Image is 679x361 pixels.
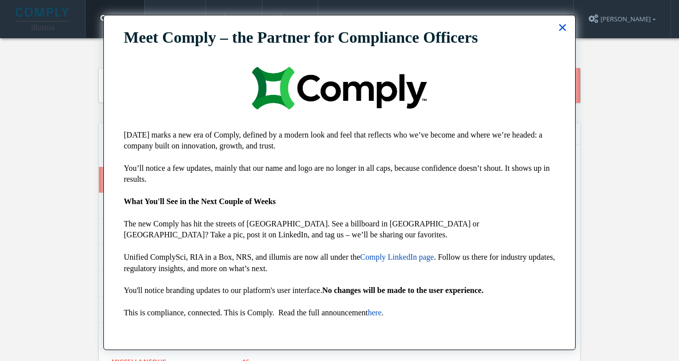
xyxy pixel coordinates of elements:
a: here [368,308,382,317]
strong: No changes will be made to the user experience. [322,286,484,294]
span: You'll notice branding updates to our platform's user interface. [124,286,322,294]
button: Close [558,19,567,35]
strong: What You'll See in the Next Couple of Weeks [124,197,276,206]
span: . Follow us there for industry updates, regulatory insights, and more on what’s next. [124,253,557,272]
a: Comply LinkedIn page [360,253,434,261]
img: illumis [15,7,71,30]
p: [DATE] marks a new era of Comply, defined by a modern look and feel that reflects who we’ve becom... [124,130,555,152]
span: Unified ComplySci, RIA in a Box, NRS, and illumis are now all under the [124,253,360,261]
p: You’ll notice a few updates, mainly that our name and logo are no longer in all caps, because con... [124,163,555,185]
span: . [382,308,384,317]
p: The new Comply has hit the streets of [GEOGRAPHIC_DATA]. See a billboard in [GEOGRAPHIC_DATA] or ... [124,218,555,241]
span: This is compliance, connected. This is Comply. Read the full announcement [124,308,368,317]
p: Meet Comply – the Partner for Compliance Officers [124,28,555,47]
